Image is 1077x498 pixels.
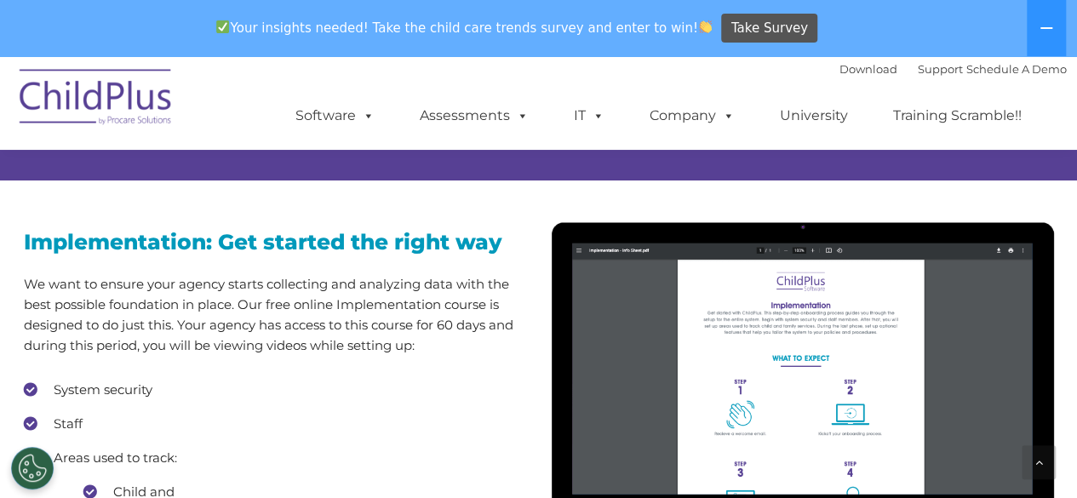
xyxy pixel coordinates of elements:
[557,99,622,133] a: IT
[24,273,526,355] p: We want to ensure your agency starts collecting and analyzing data with the best possible foundat...
[918,62,963,76] a: Support
[731,14,808,43] span: Take Survey
[633,99,752,133] a: Company
[699,20,712,33] img: 👏
[839,62,1067,76] font: |
[24,376,526,402] li: System security
[839,62,897,76] a: Download
[966,62,1067,76] a: Schedule A Demo
[11,447,54,489] button: Cookies Settings
[11,57,181,142] img: ChildPlus by Procare Solutions
[403,99,546,133] a: Assessments
[763,99,865,133] a: University
[24,231,526,252] h3: Implementation: Get started the right way
[209,11,719,44] span: Your insights needed! Take the child care trends survey and enter to win!
[721,14,817,43] a: Take Survey
[278,99,392,133] a: Software
[24,410,526,436] li: Staff
[216,20,229,33] img: ✅
[876,99,1039,133] a: Training Scramble!!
